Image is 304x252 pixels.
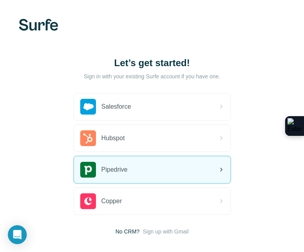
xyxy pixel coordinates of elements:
img: Surfe's logo [19,19,58,31]
img: Extension Icon [287,118,302,134]
span: Pipedrive [101,165,128,174]
span: Copper [101,196,122,206]
button: Sign up with Gmail [143,228,189,235]
span: Hubspot [101,133,125,143]
img: pipedrive's logo [80,162,96,178]
img: copper's logo [80,193,96,209]
img: salesforce's logo [80,99,96,115]
span: Salesforce [101,102,131,111]
h1: Let’s get started! [74,57,231,69]
img: hubspot's logo [80,130,96,146]
p: Sign in with your existing Surfe account if you have one. [84,72,220,80]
